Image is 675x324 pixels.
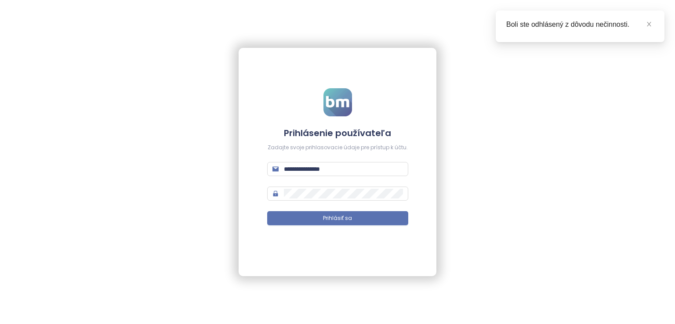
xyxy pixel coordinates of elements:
[646,21,652,27] span: close
[267,127,408,139] h4: Prihlásenie používateľa
[267,144,408,152] div: Zadajte svoje prihlasovacie údaje pre prístup k účtu.
[267,211,408,225] button: Prihlásiť sa
[323,88,352,116] img: logo
[323,214,352,223] span: Prihlásiť sa
[506,19,654,30] div: Boli ste odhlásený z dôvodu nečinnosti.
[272,191,279,197] span: lock
[272,166,279,172] span: mail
